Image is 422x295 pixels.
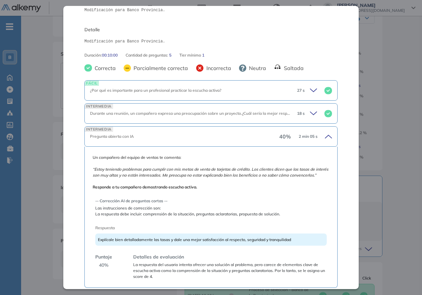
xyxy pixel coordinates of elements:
span: Correcta [92,64,116,72]
span: Neutra [246,64,266,72]
span: -- Corrección AI de preguntas cortas -- [95,198,327,204]
pre: Modificación para Banco Provincia. [84,38,338,44]
div: Pregunta abierta con IA [90,134,279,139]
span: Respuesta [95,225,304,231]
span: FÁCIL [85,81,99,86]
span: Durante una reunión, un compañero expresa una preocupación sobre un proyecto.¿Cuál sería la mejor... [90,111,357,116]
span: Saltada [281,64,304,72]
span: Parcialmente correcta [131,64,188,72]
span: La respuesta debe incluir: comprensión de la situación, preguntas aclaratorias, propuesta de solu... [95,211,327,217]
span: Detalle [84,26,338,33]
span: 27 s [297,87,305,93]
span: 00:10:00 [102,52,118,58]
span: 1 [202,52,204,58]
span: 40 % [99,262,108,269]
span: INTERMEDIA [85,127,113,132]
span: La respuesta del usuario intenta ofrecer una solución al problema, pero carece de elementos clave... [133,262,327,280]
span: Explícale bien detalladamente las tasas y dale una mejor satisfacción al respecto, seguridad y tr... [98,237,291,242]
span: Detalles de evaluación [133,254,184,260]
i: “Estoy teniendo problemas para cumplir con mis metas de venta de tarjetas de crédito. Los cliente... [93,167,328,178]
span: ¿Por qué es importante para un profesional practicar la escucha activa? [90,88,221,93]
span: Duración : [84,52,102,58]
span: 5 [169,52,171,58]
b: Responde a tu compañero demostrando escucha activa. [93,184,197,189]
iframe: Chat Widget [389,263,422,295]
span: 2 min 05 s [299,134,317,139]
span: Cantidad de preguntas: [126,52,169,58]
span: 40 % [279,133,291,140]
pre: Modificación para Banco Provincia. [84,7,338,13]
div: Widget de chat [389,263,422,295]
span: Puntaje [95,254,112,260]
span: Un compañero del equipo de ventas te comenta: [93,155,329,190]
span: Tier mínimo [179,52,202,58]
span: Incorrecta [204,64,231,72]
span: Las instrucciones de corrección son: [95,205,327,211]
span: INTERMEDIA [85,104,113,109]
span: 18 s [297,111,305,116]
